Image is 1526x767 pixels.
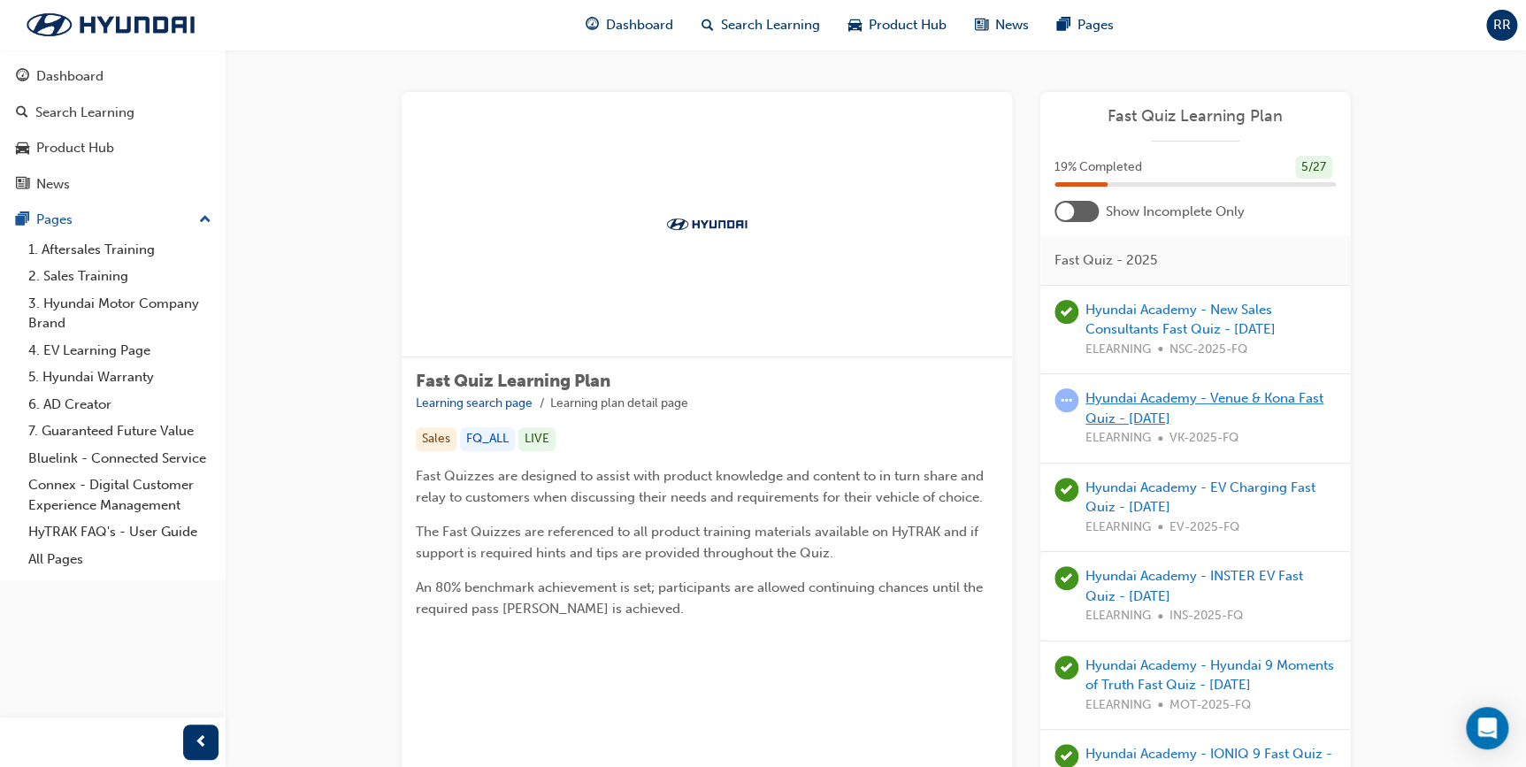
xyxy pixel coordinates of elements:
span: 19 % Completed [1054,157,1142,178]
div: Search Learning [35,103,134,123]
span: MOT-2025-FQ [1169,695,1251,716]
span: Product Hub [869,15,947,35]
span: Fast Quiz - 2025 [1054,250,1157,271]
img: Trak [658,215,755,233]
span: up-icon [199,209,211,232]
div: Dashboard [36,66,104,87]
button: RR [1486,10,1517,41]
span: learningRecordVerb_PASS-icon [1054,566,1078,590]
a: search-iconSearch Learning [687,7,834,43]
a: Hyundai Academy - INSTER EV Fast Quiz - [DATE] [1085,568,1303,604]
span: RR [1493,15,1511,35]
a: Bluelink - Connected Service [21,445,219,472]
a: News [7,168,219,201]
span: search-icon [16,105,28,121]
span: VK-2025-FQ [1169,428,1238,449]
span: news-icon [975,14,988,36]
a: Hyundai Academy - Venue & Kona Fast Quiz - [DATE] [1085,390,1323,426]
li: Learning plan detail page [550,394,688,414]
a: 4. EV Learning Page [21,337,219,364]
div: News [36,174,70,195]
a: Connex - Digital Customer Experience Management [21,472,219,518]
span: NSC-2025-FQ [1169,340,1247,360]
a: Product Hub [7,132,219,165]
a: Hyundai Academy - Hyundai 9 Moments of Truth Fast Quiz - [DATE] [1085,657,1334,694]
span: ELEARNING [1085,695,1151,716]
a: pages-iconPages [1043,7,1128,43]
span: car-icon [16,141,29,157]
a: car-iconProduct Hub [834,7,961,43]
span: car-icon [848,14,862,36]
span: guage-icon [16,69,29,85]
span: Fast Quizzes are designed to assist with product knowledge and content to in turn share and relay... [416,468,987,505]
a: guage-iconDashboard [571,7,687,43]
span: learningRecordVerb_PASS-icon [1054,300,1078,324]
a: Fast Quiz Learning Plan [1054,106,1336,127]
div: Sales [416,427,456,451]
button: Pages [7,203,219,236]
span: news-icon [16,177,29,193]
span: EV-2025-FQ [1169,518,1239,538]
a: 6. AD Creator [21,391,219,418]
span: search-icon [702,14,714,36]
span: pages-icon [16,212,29,228]
span: pages-icon [1057,14,1070,36]
img: Trak [9,6,212,43]
a: Dashboard [7,60,219,93]
div: Product Hub [36,138,114,158]
a: Hyundai Academy - New Sales Consultants Fast Quiz - [DATE] [1085,302,1276,338]
span: ELEARNING [1085,606,1151,626]
a: Hyundai Academy - EV Charging Fast Quiz - [DATE] [1085,479,1315,516]
a: Search Learning [7,96,219,129]
span: Pages [1077,15,1114,35]
span: prev-icon [195,732,208,754]
span: learningRecordVerb_PASS-icon [1054,656,1078,679]
div: LIVE [518,427,556,451]
span: learningRecordVerb_PASS-icon [1054,478,1078,502]
span: INS-2025-FQ [1169,606,1243,626]
span: ELEARNING [1085,428,1151,449]
a: 3. Hyundai Motor Company Brand [21,290,219,337]
span: Dashboard [606,15,673,35]
span: The Fast Quizzes are referenced to all product training materials available on HyTRAK and if supp... [416,524,982,561]
span: News [995,15,1029,35]
a: 2. Sales Training [21,263,219,290]
span: An 80% benchmark achievement is set; participants are allowed continuing chances until the requir... [416,579,986,617]
span: ELEARNING [1085,340,1151,360]
span: guage-icon [586,14,599,36]
span: Fast Quiz Learning Plan [416,371,610,391]
a: 7. Guaranteed Future Value [21,418,219,445]
span: ELEARNING [1085,518,1151,538]
a: HyTRAK FAQ's - User Guide [21,518,219,546]
a: 5. Hyundai Warranty [21,364,219,391]
span: Search Learning [721,15,820,35]
button: DashboardSearch LearningProduct HubNews [7,57,219,203]
div: FQ_ALL [460,427,515,451]
a: 1. Aftersales Training [21,236,219,264]
span: learningRecordVerb_ATTEMPT-icon [1054,388,1078,412]
a: Learning search page [416,395,533,410]
div: Pages [36,210,73,230]
div: 5 / 27 [1295,156,1332,180]
div: Open Intercom Messenger [1466,707,1508,749]
a: news-iconNews [961,7,1043,43]
span: Show Incomplete Only [1106,202,1245,222]
a: All Pages [21,546,219,573]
